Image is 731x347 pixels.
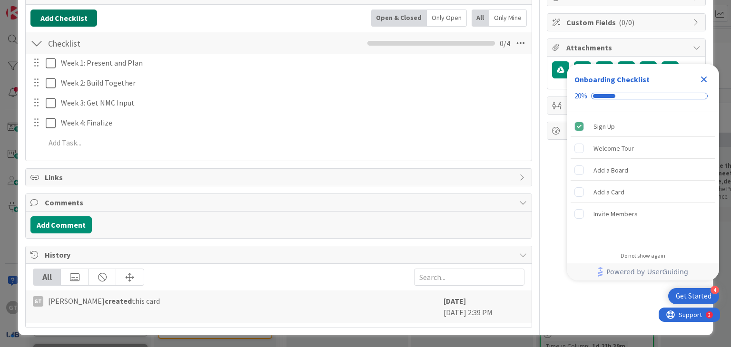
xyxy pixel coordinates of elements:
[20,1,43,13] span: Support
[444,296,466,306] b: [DATE]
[566,42,688,53] span: Attachments
[572,263,714,280] a: Powered by UserGuiding
[696,72,711,87] div: Close Checklist
[566,100,688,111] span: Mirrors
[593,186,624,198] div: Add a Card
[61,117,525,128] p: Week 4: Finalize
[48,295,160,307] span: [PERSON_NAME] this card
[574,74,650,85] div: Onboarding Checklist
[571,160,715,181] div: Add a Board is incomplete.
[571,116,715,137] div: Sign Up is complete.
[33,269,61,285] div: All
[567,263,719,280] div: Footer
[593,164,628,176] div: Add a Board
[574,92,711,100] div: Checklist progress: 20%
[45,35,259,52] input: Add Checklist...
[30,10,97,27] button: Add Checklist
[444,295,524,318] div: [DATE] 2:39 PM
[30,216,92,233] button: Add Comment
[427,10,467,27] div: Only Open
[567,112,719,246] div: Checklist items
[571,203,715,224] div: Invite Members is incomplete.
[414,269,524,286] input: Search...
[711,286,719,294] div: 4
[566,125,688,136] span: Metrics
[45,172,514,183] span: Links
[566,17,688,28] span: Custom Fields
[61,58,525,68] p: Week 1: Present and Plan
[61,77,525,88] p: Week 2: Build Together
[49,4,52,11] div: 2
[61,97,525,108] p: Week 3: Get NMC Input
[619,18,634,27] span: ( 0/0 )
[593,208,638,220] div: Invite Members
[45,249,514,260] span: History
[489,10,527,27] div: Only Mine
[571,138,715,159] div: Welcome Tour is incomplete.
[45,197,514,208] span: Comments
[593,143,634,154] div: Welcome Tour
[105,296,132,306] b: created
[593,121,615,132] div: Sign Up
[500,38,510,49] span: 0 / 4
[371,10,427,27] div: Open & Closed
[668,288,719,304] div: Open Get Started checklist, remaining modules: 4
[571,182,715,202] div: Add a Card is incomplete.
[606,266,688,278] span: Powered by UserGuiding
[621,252,665,260] div: Do not show again
[574,92,587,100] div: 20%
[33,296,43,307] div: GT
[567,64,719,280] div: Checklist Container
[676,291,711,301] div: Get Started
[472,10,489,27] div: All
